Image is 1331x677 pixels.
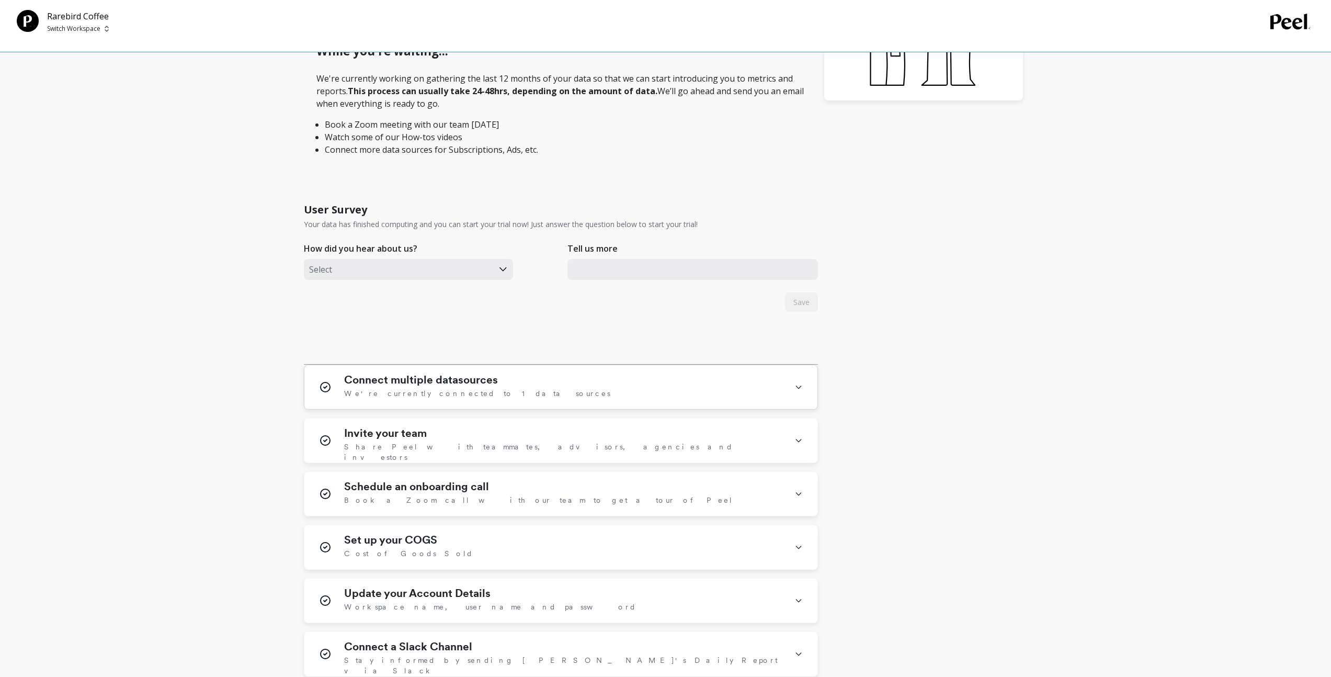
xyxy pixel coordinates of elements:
h1: Invite your team [344,427,427,439]
span: Book a Zoom call with our team to get a tour of Peel [344,495,733,505]
li: Watch some of our How-tos videos [325,131,797,143]
h1: Connect multiple datasources [344,374,498,386]
h1: Set up your COGS [344,534,437,546]
p: We're currently working on gathering the last 12 months of your data so that we can start introdu... [316,72,805,156]
img: Team Profile [17,10,39,32]
strong: This process can usually take 24-48hrs, depending on the amount of data. [348,85,657,97]
img: picker [105,25,109,33]
li: Book a Zoom meeting with our team [DATE] [325,118,797,131]
p: Rarebird Coffee [47,10,109,22]
span: Stay informed by sending [PERSON_NAME]'s Daily Report via Slack [344,655,782,676]
span: We're currently connected to 1 data sources [344,388,610,399]
p: Tell us more [567,242,618,255]
h1: Schedule an onboarding call [344,480,489,493]
h1: Update your Account Details [344,587,491,600]
li: Connect more data sources for Subscriptions, Ads, etc. [325,143,797,156]
h1: User Survey [304,202,367,217]
p: Your data has finished computing and you can start your trial now! Just answer the question below... [304,219,698,230]
h1: Connect a Slack Channel [344,640,472,653]
p: Switch Workspace [47,25,100,33]
span: Share Peel with teammates, advisors, agencies and investors [344,442,782,462]
span: Cost of Goods Sold [344,548,473,559]
span: Workspace name, user name and password [344,602,636,612]
p: How did you hear about us? [304,242,417,255]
